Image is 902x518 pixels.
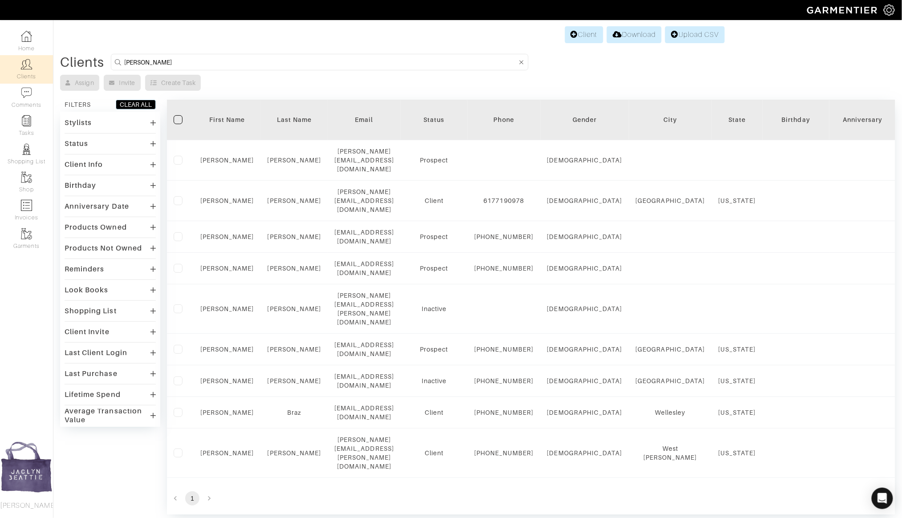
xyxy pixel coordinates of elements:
[636,345,705,354] div: [GEOGRAPHIC_DATA]
[474,115,534,124] div: Phone
[268,197,321,204] a: [PERSON_NAME]
[719,376,756,385] div: [US_STATE]
[829,100,896,140] th: Toggle SortBy
[719,115,756,124] div: State
[21,172,32,183] img: garments-icon-b7da505a4dc4fd61783c78ac3ca0ef83fa9d6f193b1c9dc38574b1d14d53ca28.png
[65,328,110,336] div: Client Invite
[200,157,254,164] a: [PERSON_NAME]
[407,115,461,124] div: Status
[547,156,622,165] div: [DEMOGRAPHIC_DATA]
[200,115,254,124] div: First Name
[407,264,461,273] div: Prospect
[547,449,622,457] div: [DEMOGRAPHIC_DATA]
[21,144,32,155] img: stylists-icon-eb353228a002819b7ec25b43dbf5f0378dd9e0616d9560372ff212230b889e62.png
[474,376,534,385] div: [PHONE_NUMBER]
[65,223,127,232] div: Products Owned
[407,376,461,385] div: Inactive
[268,377,321,384] a: [PERSON_NAME]
[803,2,884,18] img: garmentier-logo-header-white-b43fb05a5012e4ada735d5af1a66efaba907eab6374d6393d1fbf88cb4ef424d.png
[268,346,321,353] a: [PERSON_NAME]
[407,408,461,417] div: Client
[719,345,756,354] div: [US_STATE]
[474,264,534,273] div: [PHONE_NUMBER]
[547,304,622,313] div: [DEMOGRAPHIC_DATA]
[547,232,622,241] div: [DEMOGRAPHIC_DATA]
[474,196,534,205] div: 6177190978
[547,264,622,273] div: [DEMOGRAPHIC_DATA]
[719,449,756,457] div: [US_STATE]
[268,115,321,124] div: Last Name
[21,59,32,70] img: clients-icon-6bae9207a08558b7cb47a8932f037763ab4055f8c8b6bfacd5dc20c3e0201464.png
[474,449,534,457] div: [PHONE_NUMBER]
[268,265,321,272] a: [PERSON_NAME]
[334,404,394,421] div: [EMAIL_ADDRESS][DOMAIN_NAME]
[200,233,254,240] a: [PERSON_NAME]
[763,100,829,140] th: Toggle SortBy
[769,115,823,124] div: Birthday
[200,197,254,204] a: [PERSON_NAME]
[261,100,328,140] th: Toggle SortBy
[474,408,534,417] div: [PHONE_NUMBER]
[65,181,96,190] div: Birthday
[474,345,534,354] div: [PHONE_NUMBER]
[268,233,321,240] a: [PERSON_NAME]
[334,340,394,358] div: [EMAIL_ADDRESS][DOMAIN_NAME]
[116,100,156,109] button: CLEAR ALL
[124,57,517,68] input: Search by name, email, phone, city, or state
[565,26,603,43] a: Client
[334,187,394,214] div: [PERSON_NAME][EMAIL_ADDRESS][DOMAIN_NAME]
[200,265,254,272] a: [PERSON_NAME]
[167,491,895,506] nav: pagination navigation
[287,409,301,416] a: Braz
[194,100,261,140] th: Toggle SortBy
[407,156,461,165] div: Prospect
[65,202,129,211] div: Anniversary Date
[334,259,394,277] div: [EMAIL_ADDRESS][DOMAIN_NAME]
[21,31,32,42] img: dashboard-icon-dbcd8f5a0b271acd01030246c82b418ddd0df26cd7fceb0bd07c9910d44c42f6.png
[334,372,394,390] div: [EMAIL_ADDRESS][DOMAIN_NAME]
[60,58,104,67] div: Clients
[65,307,117,316] div: Shopping List
[334,228,394,246] div: [EMAIL_ADDRESS][DOMAIN_NAME]
[268,157,321,164] a: [PERSON_NAME]
[636,115,705,124] div: City
[268,305,321,312] a: [PERSON_NAME]
[872,488,893,509] div: Open Intercom Messenger
[65,118,92,127] div: Stylists
[334,291,394,327] div: [PERSON_NAME][EMAIL_ADDRESS][PERSON_NAME][DOMAIN_NAME]
[185,491,199,506] button: page 1
[334,147,394,174] div: [PERSON_NAME][EMAIL_ADDRESS][DOMAIN_NAME]
[200,409,254,416] a: [PERSON_NAME]
[636,196,705,205] div: [GEOGRAPHIC_DATA]
[407,345,461,354] div: Prospect
[540,100,629,140] th: Toggle SortBy
[65,407,150,425] div: Average Transaction Value
[21,200,32,211] img: orders-icon-0abe47150d42831381b5fb84f609e132dff9fe21cb692f30cb5eec754e2cba89.png
[65,160,103,169] div: Client Info
[401,100,467,140] th: Toggle SortBy
[21,115,32,126] img: reminder-icon-8004d30b9f0a5d33ae49ab947aed9ed385cf756f9e5892f1edd6e32f2345188e.png
[65,369,118,378] div: Last Purchase
[200,346,254,353] a: [PERSON_NAME]
[65,244,142,253] div: Products Not Owned
[547,408,622,417] div: [DEMOGRAPHIC_DATA]
[547,196,622,205] div: [DEMOGRAPHIC_DATA]
[407,449,461,457] div: Client
[334,115,394,124] div: Email
[65,139,88,148] div: Status
[884,4,895,16] img: gear-icon-white-bd11855cb880d31180b6d7d6211b90ccbf57a29d726f0c71d8c61bd08dd39cc2.png
[200,377,254,384] a: [PERSON_NAME]
[65,100,91,109] div: FILTERS
[636,408,705,417] div: Wellesley
[547,376,622,385] div: [DEMOGRAPHIC_DATA]
[65,286,109,295] div: Look Books
[120,100,152,109] div: CLEAR ALL
[65,390,121,399] div: Lifetime Spend
[65,265,104,274] div: Reminders
[474,232,534,241] div: [PHONE_NUMBER]
[607,26,662,43] a: Download
[407,304,461,313] div: Inactive
[665,26,725,43] a: Upload CSV
[21,228,32,239] img: garments-icon-b7da505a4dc4fd61783c78ac3ca0ef83fa9d6f193b1c9dc38574b1d14d53ca28.png
[200,305,254,312] a: [PERSON_NAME]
